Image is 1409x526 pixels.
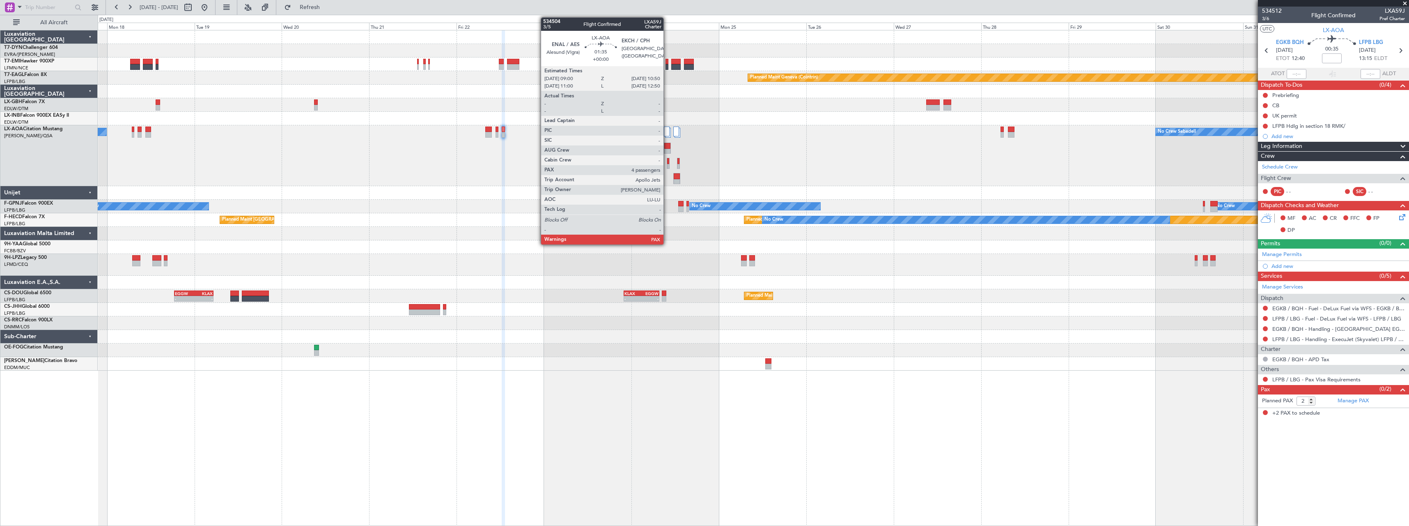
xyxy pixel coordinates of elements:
span: LXA59J [1379,7,1405,15]
div: No Crew Sabadell [1158,126,1196,138]
div: UK permit [1272,112,1297,119]
div: Planned Maint [GEOGRAPHIC_DATA] ([GEOGRAPHIC_DATA]) [746,290,876,302]
span: F-HECD [4,215,22,219]
input: Trip Number [25,1,72,14]
div: KLAX [624,291,641,296]
a: LX-INBFalcon 900EX EASy II [4,113,69,118]
span: 13:15 [1359,55,1372,63]
span: EGKB BQH [1276,39,1304,47]
a: EVRA/[PERSON_NAME] [4,51,55,58]
span: [DATE] - [DATE] [140,4,178,11]
span: Permits [1261,239,1280,249]
div: - - [1368,188,1387,195]
div: CB [1272,102,1279,109]
span: CS-JHH [4,304,22,309]
span: FP [1373,215,1379,223]
a: LFPB / LBG - Handling - ExecuJet (Skyvalet) LFPB / LBG [1272,336,1405,343]
a: 9H-YAAGlobal 5000 [4,242,50,247]
div: Add new [1271,263,1405,270]
a: LFPB/LBG [4,310,25,316]
a: EDLW/DTM [4,119,28,125]
div: - [175,296,194,301]
span: Charter [1261,345,1280,354]
a: LX-GBHFalcon 7X [4,99,45,104]
span: Dispatch Checks and Weather [1261,201,1339,210]
span: ETOT [1276,55,1290,63]
div: Planned Maint [GEOGRAPHIC_DATA] ([GEOGRAPHIC_DATA]) [222,214,351,226]
a: FCBB/BZV [4,248,26,254]
div: - [642,296,659,301]
span: LFPB LBG [1359,39,1383,47]
a: EGKB / BQH - APD Tax [1272,356,1329,363]
div: Mon 18 [107,23,195,30]
span: 00:35 [1325,45,1338,53]
div: Wed 20 [282,23,369,30]
div: Sun 24 [631,23,719,30]
div: LFPB Hdlg in section 18 RMK/ [1272,122,1345,129]
a: 9H-LPZLegacy 500 [4,255,47,260]
div: Tue 26 [806,23,894,30]
div: - [624,296,641,301]
button: All Aircraft [9,16,89,29]
a: CS-DOUGlobal 6500 [4,291,51,295]
a: T7-DYNChallenger 604 [4,45,58,50]
span: CR [1330,215,1337,223]
span: Dispatch To-Dos [1261,81,1302,90]
button: UTC [1260,25,1274,32]
span: 3/6 [1262,15,1282,22]
span: (0/4) [1379,81,1391,89]
span: F-GPNJ [4,201,22,206]
div: Fri 22 [457,23,544,30]
a: F-GPNJFalcon 900EX [4,201,53,206]
label: Planned PAX [1262,397,1293,405]
span: DP [1287,226,1295,235]
a: T7-EAGLFalcon 8X [4,72,47,77]
span: [PERSON_NAME] [4,358,44,363]
a: CS-RRCFalcon 900LX [4,318,53,323]
div: Mon 25 [719,23,806,30]
a: EGKB / BQH - Fuel - DeLux Fuel via WFS - EGKB / BQH [1272,305,1405,312]
div: KLAX [194,291,213,296]
a: LFPB/LBG [4,297,25,303]
span: LX-AOA [1323,26,1344,35]
a: Manage PAX [1338,397,1369,405]
a: LFPB/LBG [4,78,25,85]
span: Dispatch [1261,294,1283,303]
span: T7-EAGL [4,72,24,77]
div: Planned Maint Geneva (Cointrin) [750,72,818,84]
a: [PERSON_NAME]/QSA [4,133,53,139]
span: Refresh [293,5,327,10]
a: [PERSON_NAME]Citation Bravo [4,358,77,363]
a: LFPB/LBG [4,221,25,227]
div: Tue 19 [195,23,282,30]
div: No Crew [692,200,711,212]
span: [DATE] [1276,46,1293,55]
div: - - [1286,188,1305,195]
span: (0/0) [1379,239,1391,247]
div: Flight Confirmed [1311,11,1356,20]
span: CS-RRC [4,318,22,323]
div: EGGW [175,291,194,296]
div: EGGW [642,291,659,296]
a: F-HECDFalcon 7X [4,215,45,219]
span: All Aircraft [21,20,87,25]
div: [DATE] [99,16,113,23]
span: +2 PAX to schedule [1272,409,1320,418]
span: [DATE] [1359,46,1376,55]
div: Prebriefing [1272,92,1299,99]
span: 534512 [1262,7,1282,15]
div: Thu 21 [369,23,457,30]
div: No Crew [1216,200,1235,212]
a: LFPB / LBG - Pax Visa Requirements [1272,376,1361,383]
span: Pref Charter [1379,15,1405,22]
div: Add new [1271,133,1405,140]
span: T7-DYN [4,45,23,50]
span: Crew [1261,152,1275,161]
span: Flight Crew [1261,174,1291,183]
a: LFMD/CEQ [4,261,28,268]
span: Others [1261,365,1279,374]
div: SIC [1353,187,1366,196]
div: - [194,296,213,301]
a: LFPB / LBG - Fuel - DeLux Fuel via WFS - LFPB / LBG [1272,315,1401,322]
a: EDDM/MUC [4,365,30,371]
